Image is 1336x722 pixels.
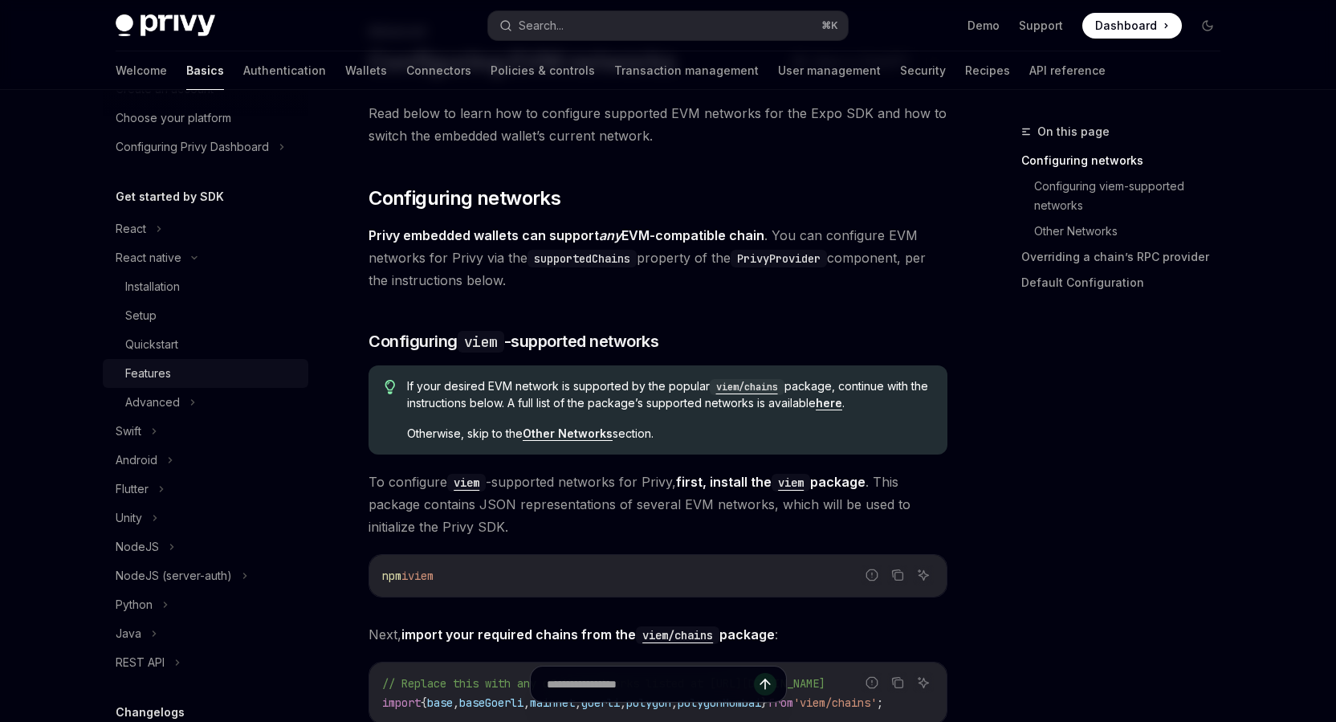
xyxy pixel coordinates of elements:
[116,653,165,672] div: REST API
[458,331,504,353] code: viem
[1021,244,1233,270] a: Overriding a chain’s RPC provider
[369,330,658,353] span: Configuring -supported networks
[527,250,637,267] code: supportedChains
[676,474,866,490] strong: first, install the package
[125,277,180,296] div: Installation
[103,330,308,359] a: Quickstart
[401,569,408,583] span: i
[636,626,719,644] code: viem/chains
[523,426,613,440] strong: Other Networks
[488,11,848,40] button: Search...⌘K
[116,479,149,499] div: Flutter
[345,51,387,90] a: Wallets
[523,426,613,441] a: Other Networks
[116,537,159,557] div: NodeJS
[967,18,1000,34] a: Demo
[1095,18,1157,34] span: Dashboard
[447,474,486,490] a: viem
[1082,13,1182,39] a: Dashboard
[116,187,224,206] h5: Get started by SDK
[900,51,946,90] a: Security
[519,16,564,35] div: Search...
[913,565,934,585] button: Ask AI
[401,626,775,642] strong: import your required chains from the package
[407,426,931,442] span: Otherwise, skip to the section.
[125,335,178,354] div: Quickstart
[772,474,810,490] a: viem
[1034,173,1233,218] a: Configuring viem-supported networks
[243,51,326,90] a: Authentication
[125,306,157,325] div: Setup
[772,474,810,492] code: viem
[369,227,764,243] strong: Privy embedded wallets can support EVM-compatible chain
[103,272,308,301] a: Installation
[1029,51,1106,90] a: API reference
[861,565,882,585] button: Report incorrect code
[614,51,759,90] a: Transaction management
[1195,13,1220,39] button: Toggle dark mode
[116,566,232,585] div: NodeJS (server-auth)
[447,474,486,492] code: viem
[408,569,434,583] span: viem
[116,595,153,614] div: Python
[965,51,1010,90] a: Recipes
[1037,122,1110,141] span: On this page
[636,626,719,642] a: viem/chains
[816,396,842,410] a: here
[369,102,947,147] span: Read below to learn how to configure supported EVM networks for the Expo SDK and how to switch th...
[599,227,621,243] em: any
[103,301,308,330] a: Setup
[125,364,171,383] div: Features
[1034,218,1233,244] a: Other Networks
[710,379,784,393] a: viem/chains
[116,108,231,128] div: Choose your platform
[116,248,181,267] div: React native
[710,379,784,395] code: viem/chains
[116,14,215,37] img: dark logo
[887,565,908,585] button: Copy the contents from the code block
[1019,18,1063,34] a: Support
[125,393,180,412] div: Advanced
[116,422,141,441] div: Swift
[778,51,881,90] a: User management
[385,380,396,394] svg: Tip
[369,224,947,292] span: . You can configure EVM networks for Privy via the property of the component, per the instruction...
[369,471,947,538] span: To configure -supported networks for Privy, . This package contains JSON representations of sever...
[1021,148,1233,173] a: Configuring networks
[731,250,827,267] code: PrivyProvider
[116,508,142,528] div: Unity
[103,359,308,388] a: Features
[1021,270,1233,296] a: Default Configuration
[369,186,560,211] span: Configuring networks
[382,569,401,583] span: npm
[406,51,471,90] a: Connectors
[116,51,167,90] a: Welcome
[116,137,269,157] div: Configuring Privy Dashboard
[491,51,595,90] a: Policies & controls
[116,703,185,722] h5: Changelogs
[103,104,308,133] a: Choose your platform
[407,378,931,411] span: If your desired EVM network is supported by the popular package, continue with the instructions b...
[821,19,838,32] span: ⌘ K
[116,219,146,239] div: React
[369,623,947,646] span: Next, :
[116,624,141,643] div: Java
[116,451,157,470] div: Android
[754,673,776,695] button: Send message
[186,51,224,90] a: Basics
